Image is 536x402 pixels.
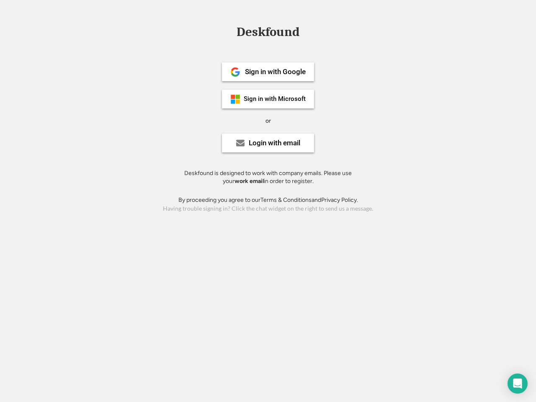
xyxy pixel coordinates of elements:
strong: work email [234,178,264,185]
div: or [265,117,271,125]
div: Deskfound [232,26,304,39]
div: Login with email [249,139,300,147]
div: Sign in with Microsoft [244,96,306,102]
div: Deskfound is designed to work with company emails. Please use your in order to register. [174,169,362,186]
img: ms-symbollockup_mssymbol_19.png [230,94,240,104]
a: Terms & Conditions [260,196,312,204]
div: Sign in with Google [245,68,306,75]
a: Privacy Policy. [321,196,358,204]
img: 1024px-Google__G__Logo.svg.png [230,67,240,77]
div: Open Intercom Messenger [508,374,528,394]
div: By proceeding you agree to our and [178,196,358,204]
